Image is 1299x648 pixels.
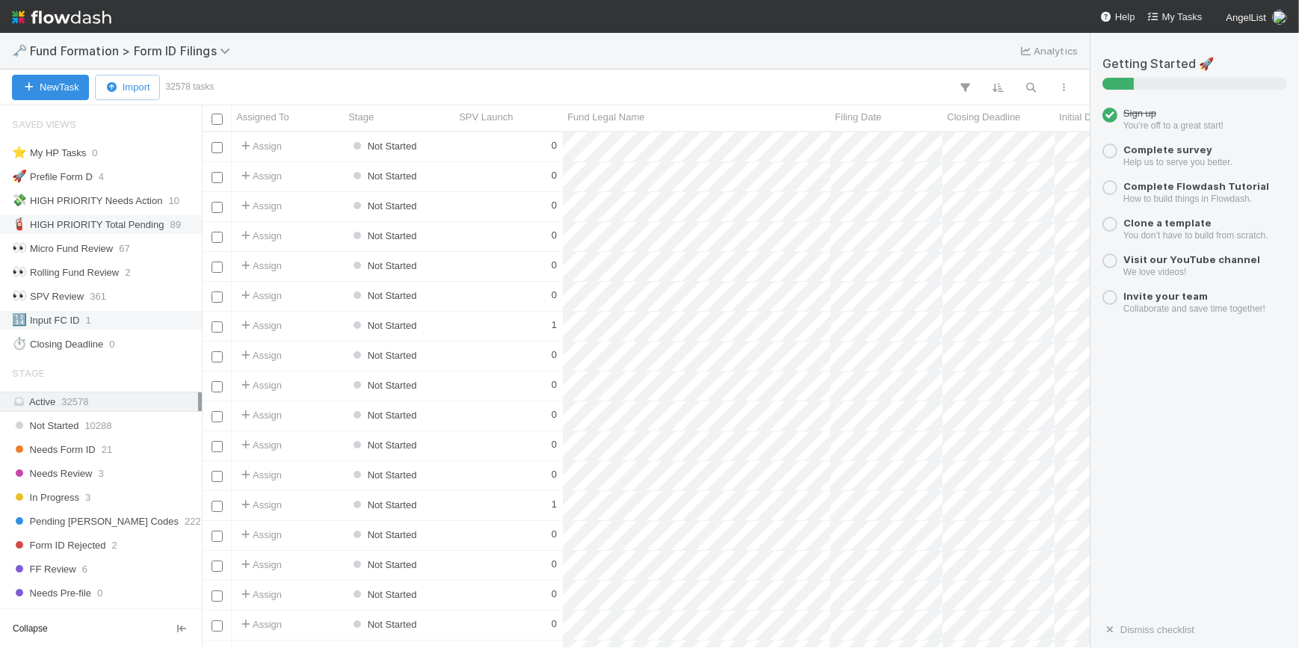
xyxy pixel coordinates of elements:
input: Toggle Row Selected [212,321,223,333]
a: Analytics [1019,42,1078,60]
span: AngelList [1227,12,1266,23]
span: FF Review [12,560,76,578]
div: 0 [552,198,557,213]
a: Dismiss checklist [1102,624,1194,635]
a: Complete survey [1123,144,1212,155]
span: 10288 [84,416,111,435]
span: 6 [82,560,87,578]
input: Toggle Row Selected [212,351,223,362]
span: 3 [85,488,90,507]
span: Assign [238,617,282,632]
span: Stage [348,110,374,125]
input: Toggle Row Selected [212,411,223,422]
div: 0 [552,407,557,422]
span: Assign [238,318,282,333]
span: Needs Form ID [12,440,96,459]
a: Visit our YouTube channel [1123,254,1260,265]
span: Complete survey [1123,144,1212,155]
span: Not Started [350,230,416,241]
span: 32578 [61,396,88,407]
span: 🗝️ [12,44,27,57]
div: Assign [238,259,282,274]
span: 3 [98,464,103,483]
span: Initial DRI [1059,110,1101,125]
span: Saved Views [12,109,76,139]
span: 4 [99,167,104,186]
span: Stage [12,358,44,388]
div: Micro Fund Review [12,239,113,258]
span: Not Started [350,200,416,212]
span: 👀 [12,265,27,278]
span: 0 [109,335,114,354]
span: Closing Deadline [947,110,1020,125]
div: Not Started [350,498,416,513]
small: Help us to serve you better. [1123,157,1232,167]
input: Toggle Row Selected [212,501,223,512]
span: Assign [238,378,282,393]
small: We love videos! [1123,267,1187,277]
small: 32578 tasks [166,80,215,93]
span: Filing Date [835,110,881,125]
div: Assign [238,468,282,483]
span: Needs Pre-file [12,584,91,602]
span: My Tasks [1147,11,1203,22]
span: Assign [238,288,282,303]
div: Not Started [350,199,416,214]
span: 👀 [12,289,27,302]
span: 67 [119,239,129,258]
span: ⭐ [12,146,27,158]
span: Assign [238,528,282,543]
input: Toggle Row Selected [212,561,223,572]
div: 0 [552,228,557,243]
div: Not Started [350,288,416,303]
div: Not Started [350,378,416,393]
input: Toggle Row Selected [212,531,223,542]
h5: Getting Started 🚀 [1102,57,1287,72]
div: Not Started [350,408,416,423]
span: Collapse [13,622,48,635]
span: Fund Legal Name [567,110,644,125]
span: 89 [170,215,180,234]
div: Active [12,392,198,411]
input: Toggle Row Selected [212,202,223,213]
div: SPV Review [12,287,84,306]
span: Assign [238,229,282,244]
span: Assign [238,348,282,363]
span: Not Started [350,380,416,391]
div: 0 [552,377,557,392]
span: Needs Review [12,464,92,483]
div: Assign [238,498,282,513]
div: 0 [552,437,557,452]
a: Invite your team [1123,291,1208,302]
a: Clone a template [1123,217,1212,229]
div: HIGH PRIORITY Total Pending [12,215,164,234]
span: 👀 [12,241,27,254]
div: 0 [552,617,557,632]
span: Not Started [350,260,416,271]
div: Prefile Form D [12,167,93,186]
div: Input FC ID [12,311,79,330]
span: Not Started [350,410,416,421]
img: logo-inverted-e16ddd16eac7371096b0.svg [12,4,111,30]
span: Not Started [350,170,416,182]
input: Toggle Row Selected [212,232,223,243]
div: My HP Tasks [12,144,86,162]
div: 1 [552,318,557,333]
span: Assign [238,558,282,573]
div: Not Started [350,558,416,573]
div: 1 [552,497,557,512]
span: Assign [238,199,282,214]
img: avatar_7d33b4c2-6dd7-4bf3-9761-6f087fa0f5c6.png [1272,10,1287,25]
input: Toggle Row Selected [212,441,223,452]
span: Not Started [350,529,416,540]
input: Toggle Row Selected [212,262,223,273]
span: 0 [92,144,97,162]
button: NewTask [12,75,89,100]
div: Assign [238,587,282,602]
span: 1 [118,608,123,626]
span: Not Started [350,559,416,570]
